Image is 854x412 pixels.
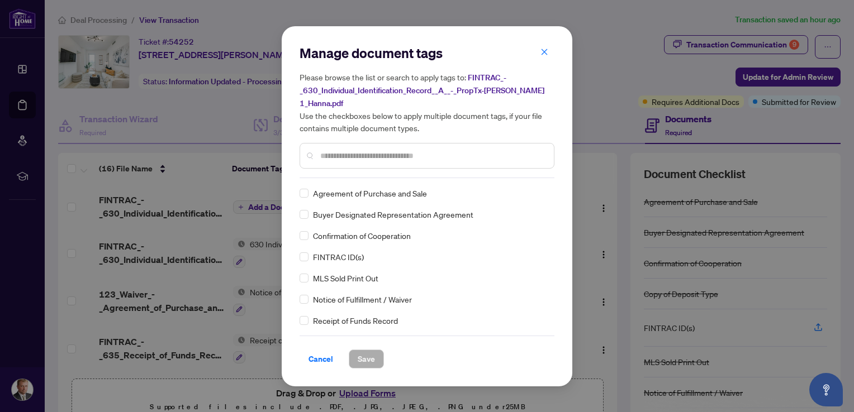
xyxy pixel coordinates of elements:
span: Agreement of Purchase and Sale [313,187,427,199]
h5: Please browse the list or search to apply tags to: Use the checkboxes below to apply multiple doc... [300,71,554,134]
span: Buyer Designated Representation Agreement [313,208,473,221]
button: Open asap [809,373,843,406]
h2: Manage document tags [300,44,554,62]
span: MLS Sold Print Out [313,272,378,284]
span: Receipt of Funds Record [313,314,398,327]
span: Cancel [309,350,333,368]
span: close [540,48,548,56]
span: Notice of Fulfillment / Waiver [313,293,412,305]
span: Confirmation of Cooperation [313,229,411,242]
button: Cancel [300,349,342,368]
span: FINTRAC ID(s) [313,251,364,263]
span: FINTRAC_-_630_Individual_Identification_Record__A__-_PropTx-[PERSON_NAME] 1_Hanna.pdf [300,73,544,108]
button: Save [349,349,384,368]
